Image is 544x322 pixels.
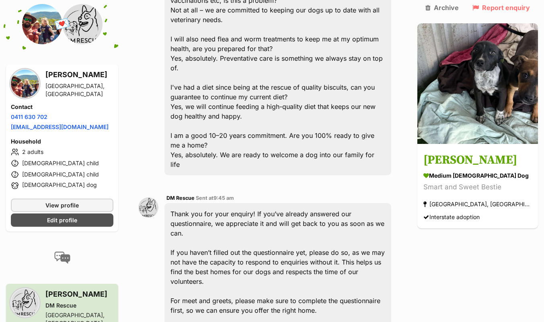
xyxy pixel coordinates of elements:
div: [GEOGRAPHIC_DATA], [GEOGRAPHIC_DATA] [423,199,532,210]
li: [DEMOGRAPHIC_DATA] child [11,170,113,179]
span: View profile [45,201,79,209]
div: [GEOGRAPHIC_DATA], [GEOGRAPHIC_DATA] [45,82,113,98]
h4: Household [11,137,113,146]
li: [DEMOGRAPHIC_DATA] dog [11,181,113,191]
img: DM Rescue profile pic [138,197,158,217]
a: Archive [425,4,459,11]
img: Louise [417,23,538,144]
span: Sent at [196,195,234,201]
a: Report enquiry [472,4,530,11]
img: DM Rescue profile pic [11,289,39,317]
h4: Contact [11,103,113,111]
span: 9:45 am [213,195,234,201]
a: View profile [11,199,113,212]
h3: [PERSON_NAME] [423,152,532,170]
a: [PERSON_NAME] medium [DEMOGRAPHIC_DATA] Dog Smart and Sweet Bestie [GEOGRAPHIC_DATA], [GEOGRAPHIC... [417,146,538,229]
a: 0411 630 702 [11,113,47,120]
h3: [PERSON_NAME] [45,69,113,80]
a: Edit profile [11,213,113,227]
img: conversation-icon-4a6f8262b818ee0b60e3300018af0b2d0b884aa5de6e9bcb8d3d4eeb1a70a7c4.svg [54,252,70,264]
img: Amie Jensen profile pic [11,70,39,98]
div: Smart and Sweet Bestie [423,182,532,193]
a: [EMAIL_ADDRESS][DOMAIN_NAME] [11,123,109,130]
span: Edit profile [47,216,77,224]
img: DM Rescue profile pic [62,4,103,44]
div: DM Rescue [45,301,113,310]
img: Amie Jensen profile pic [22,4,62,44]
span: DM Rescue [166,195,195,201]
span: 💌 [53,16,71,33]
div: Interstate adoption [423,212,480,223]
li: [DEMOGRAPHIC_DATA] child [11,158,113,168]
h3: [PERSON_NAME] [45,289,113,300]
li: 2 adults [11,147,113,157]
div: medium [DEMOGRAPHIC_DATA] Dog [423,172,532,180]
